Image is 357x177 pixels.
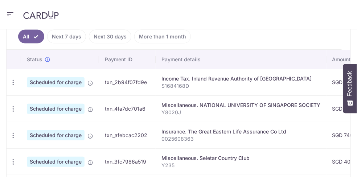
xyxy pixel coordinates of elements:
span: Help [16,5,31,12]
a: All [18,30,44,44]
th: Payment details [156,50,327,69]
p: 0025608363 [161,135,321,143]
p: S1684168D [161,82,321,90]
p: Y8020J [161,109,321,116]
p: Y235 [161,162,321,169]
span: Status [27,56,42,63]
td: txn_2b94f07fd9e [99,69,156,95]
div: Insurance. The Great Eastern Life Assurance Co Ltd [161,128,321,135]
td: txn_afebcac2202 [99,122,156,148]
span: Scheduled for charge [27,77,85,87]
span: Amount [332,56,351,63]
div: Miscellaneous. Seletar Country Club [161,155,321,162]
td: txn_4fa7dc701a6 [99,95,156,122]
span: Feedback [347,71,353,96]
th: Payment ID [99,50,156,69]
span: Scheduled for charge [27,157,85,167]
div: Income Tax. Inland Revenue Authority of [GEOGRAPHIC_DATA] [161,75,321,82]
img: CardUp [23,11,59,19]
a: Next 30 days [89,30,131,44]
span: Scheduled for charge [27,130,85,140]
div: Miscellaneous. NATIONAL UNIVERSITY OF SINGAPORE SOCIETY [161,102,321,109]
span: Scheduled for charge [27,104,85,114]
a: More than 1 month [134,30,191,44]
button: Feedback - Show survey [343,64,357,113]
a: Next 7 days [47,30,86,44]
td: txn_3fc7986a519 [99,148,156,175]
